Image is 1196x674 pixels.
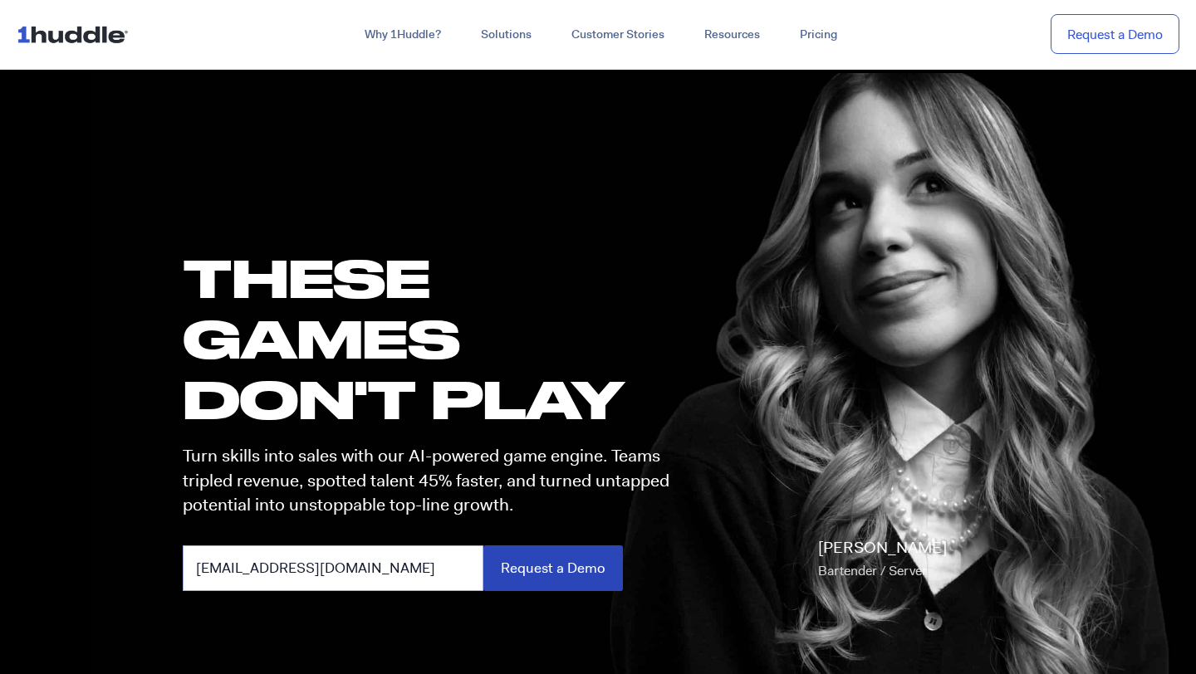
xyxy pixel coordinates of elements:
[1051,14,1179,55] a: Request a Demo
[345,20,461,50] a: Why 1Huddle?
[818,536,947,583] p: [PERSON_NAME]
[183,444,684,517] p: Turn skills into sales with our AI-powered game engine. Teams tripled revenue, spotted talent 45%...
[818,562,927,579] span: Bartender / Server
[551,20,684,50] a: Customer Stories
[183,247,684,430] h1: these GAMES DON'T PLAY
[17,18,135,50] img: ...
[183,545,483,591] input: Business Email*
[684,20,780,50] a: Resources
[780,20,857,50] a: Pricing
[483,545,623,591] input: Request a Demo
[461,20,551,50] a: Solutions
